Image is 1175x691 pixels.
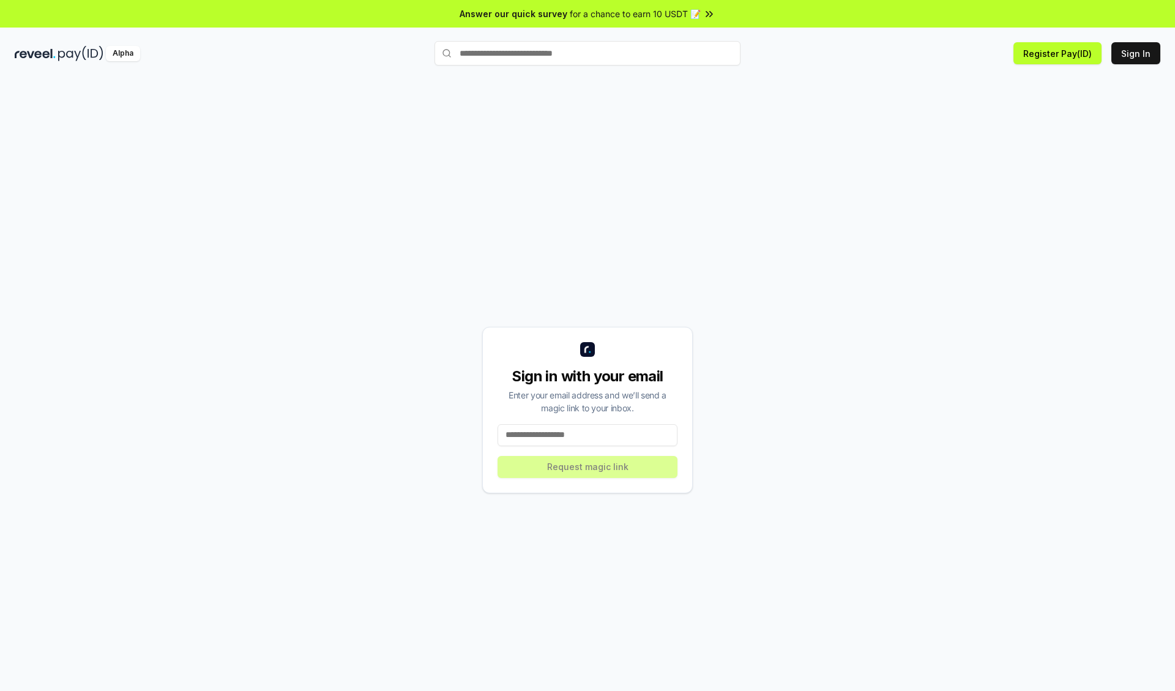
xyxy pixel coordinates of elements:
img: reveel_dark [15,46,56,61]
button: Sign In [1111,42,1160,64]
span: Answer our quick survey [460,7,567,20]
img: logo_small [580,342,595,357]
div: Enter your email address and we’ll send a magic link to your inbox. [498,389,677,414]
button: Register Pay(ID) [1013,42,1102,64]
div: Alpha [106,46,140,61]
span: for a chance to earn 10 USDT 📝 [570,7,701,20]
div: Sign in with your email [498,367,677,386]
img: pay_id [58,46,103,61]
